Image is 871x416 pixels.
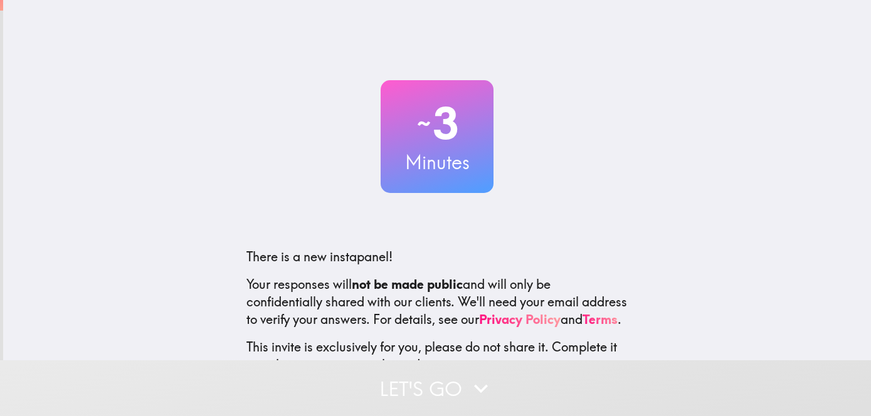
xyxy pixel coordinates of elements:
a: Privacy Policy [479,311,561,327]
a: Terms [583,311,618,327]
p: This invite is exclusively for you, please do not share it. Complete it soon because spots are li... [246,338,628,373]
span: ~ [415,105,433,142]
h3: Minutes [381,149,494,175]
h2: 3 [381,98,494,149]
p: Your responses will and will only be confidentially shared with our clients. We'll need your emai... [246,276,628,328]
b: not be made public [352,276,463,292]
span: There is a new instapanel! [246,249,393,264]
